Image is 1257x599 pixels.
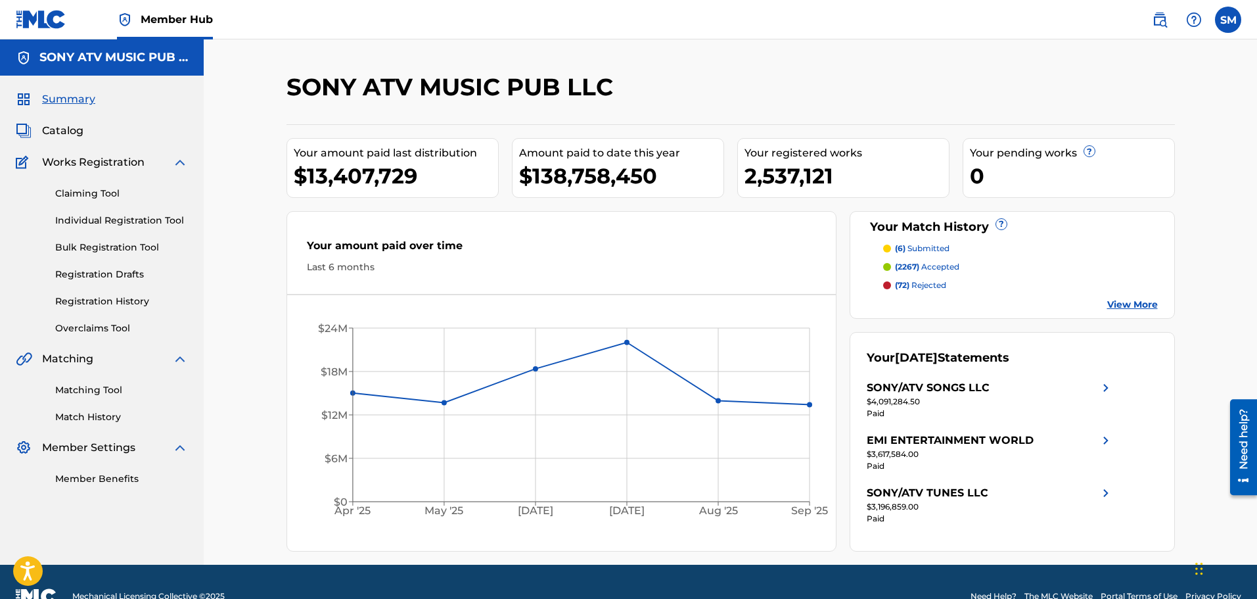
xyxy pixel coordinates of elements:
[895,261,959,273] p: accepted
[744,145,949,161] div: Your registered works
[867,513,1114,525] div: Paid
[867,433,1034,448] div: EMI ENTERTAINMENT WORLD
[55,322,188,335] a: Overclaims Tool
[325,452,348,465] tspan: $6M
[42,351,93,367] span: Matching
[16,91,95,107] a: SummarySummary
[334,496,348,508] tspan: $0
[1098,380,1114,396] img: right chevron icon
[16,50,32,66] img: Accounts
[1147,7,1173,33] a: Public Search
[518,505,553,517] tspan: [DATE]
[867,349,1009,367] div: Your Statements
[39,50,188,65] h5: SONY ATV MUSIC PUB LLC
[172,440,188,456] img: expand
[609,505,645,517] tspan: [DATE]
[698,505,738,517] tspan: Aug '25
[883,279,1158,291] a: (72) rejected
[55,241,188,254] a: Bulk Registration Tool
[1152,12,1168,28] img: search
[117,12,133,28] img: Top Rightsholder
[867,448,1114,460] div: $3,617,584.00
[42,440,135,456] span: Member Settings
[895,350,938,365] span: [DATE]
[883,261,1158,273] a: (2267) accepted
[16,155,33,170] img: Works Registration
[55,472,188,486] a: Member Benefits
[867,501,1114,513] div: $3,196,859.00
[42,155,145,170] span: Works Registration
[970,145,1174,161] div: Your pending works
[895,279,946,291] p: rejected
[55,410,188,424] a: Match History
[883,243,1158,254] a: (6) submitted
[55,383,188,397] a: Matching Tool
[286,72,620,102] h2: SONY ATV MUSIC PUB LLC
[55,214,188,228] a: Individual Registration Tool
[16,440,32,456] img: Member Settings
[867,460,1114,472] div: Paid
[16,123,83,139] a: CatalogCatalog
[1220,394,1257,500] iframe: Resource Center
[895,262,919,272] span: (2267)
[16,351,32,367] img: Matching
[1084,146,1095,156] span: ?
[1181,7,1207,33] div: Help
[42,123,83,139] span: Catalog
[1191,536,1257,599] iframe: Chat Widget
[895,280,909,290] span: (72)
[321,366,348,378] tspan: $18M
[867,396,1114,408] div: $4,091,284.50
[791,505,828,517] tspan: Sep '25
[867,433,1114,472] a: EMI ENTERTAINMENT WORLDright chevron icon$3,617,584.00Paid
[307,260,817,274] div: Last 6 months
[424,505,463,517] tspan: May '25
[970,161,1174,191] div: 0
[867,408,1114,419] div: Paid
[867,485,988,501] div: SONY/ATV TUNES LLC
[519,161,723,191] div: $138,758,450
[294,161,498,191] div: $13,407,729
[42,91,95,107] span: Summary
[141,12,213,27] span: Member Hub
[895,243,905,253] span: (6)
[16,91,32,107] img: Summary
[1098,433,1114,448] img: right chevron icon
[1195,549,1203,588] div: Drag
[996,219,1007,229] span: ?
[744,161,949,191] div: 2,537,121
[55,295,188,308] a: Registration History
[321,409,348,421] tspan: $12M
[867,485,1114,525] a: SONY/ATV TUNES LLCright chevron icon$3,196,859.00Paid
[307,238,817,260] div: Your amount paid over time
[1215,7,1241,33] div: User Menu
[519,145,723,161] div: Amount paid to date this year
[318,322,348,335] tspan: $24M
[55,187,188,201] a: Claiming Tool
[1098,485,1114,501] img: right chevron icon
[867,380,1114,419] a: SONY/ATV SONGS LLCright chevron icon$4,091,284.50Paid
[172,351,188,367] img: expand
[172,155,188,170] img: expand
[867,218,1158,236] div: Your Match History
[1107,298,1158,312] a: View More
[16,123,32,139] img: Catalog
[1186,12,1202,28] img: help
[867,380,990,396] div: SONY/ATV SONGS LLC
[895,243,949,254] p: submitted
[55,268,188,281] a: Registration Drafts
[16,10,66,29] img: MLC Logo
[294,145,498,161] div: Your amount paid last distribution
[334,505,371,517] tspan: Apr '25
